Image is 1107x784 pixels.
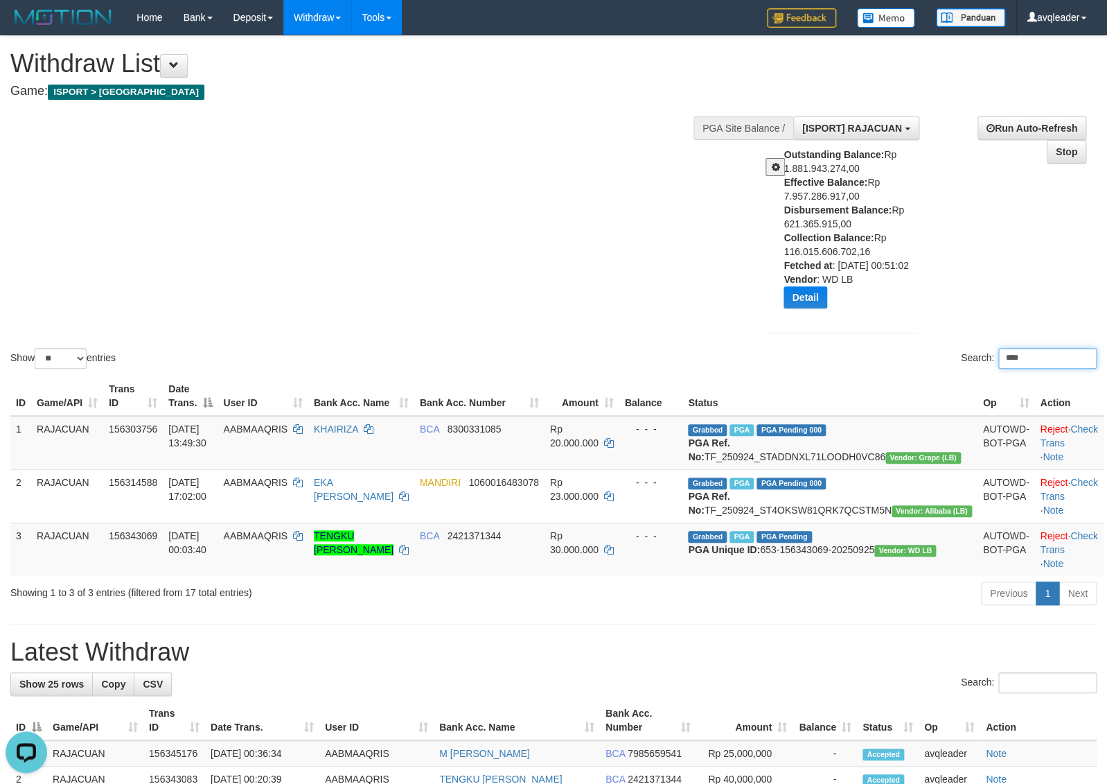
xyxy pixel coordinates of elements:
a: Stop [1047,140,1086,164]
td: [DATE] 00:36:34 [205,740,319,767]
button: [ISPORT] RAJACUAN [793,116,919,140]
td: · · [1034,416,1103,470]
th: User ID: activate to sort column ascending [218,376,308,416]
td: 2 [10,469,31,523]
th: Bank Acc. Number: activate to sort column ascending [414,376,544,416]
a: Note [986,748,1007,759]
th: Status: activate to sort column ascending [857,701,919,740]
span: Marked by avqleader [729,424,754,436]
span: BCA [420,530,439,541]
div: - - - [625,476,678,489]
div: PGA Site Balance / [693,116,793,140]
td: TF_250924_STADDNXL71LOODH0VC86 [682,416,977,470]
b: Effective Balance: [783,177,867,188]
a: Check Trans [1040,477,1097,502]
td: 1 [10,416,31,470]
td: RAJACUAN [31,523,103,576]
label: Search: [961,672,1097,693]
span: Copy 8300331085 to clipboard [447,424,501,435]
img: Button%20Memo.svg [857,8,915,28]
h1: Withdraw List [10,50,724,78]
span: AABMAAQRIS [223,477,287,488]
span: BCA [420,424,439,435]
label: Show entries [10,348,116,369]
span: [DATE] 00:03:40 [168,530,206,555]
th: ID: activate to sort column descending [10,701,47,740]
th: Game/API: activate to sort column ascending [47,701,143,740]
td: RAJACUAN [31,416,103,470]
th: Status [682,376,977,416]
th: Trans ID: activate to sort column ascending [103,376,163,416]
span: 156303756 [109,424,157,435]
a: CSV [134,672,172,696]
b: PGA Ref. No: [688,491,729,516]
input: Search: [998,348,1097,369]
h1: Latest Withdraw [10,638,1097,666]
a: Previous [981,582,1036,605]
span: Rp 23.000.000 [550,477,599,502]
span: Copy [101,679,125,690]
a: Reject [1040,424,1068,435]
a: KHAIRIZA [314,424,358,435]
b: Collection Balance: [783,232,874,243]
span: Rp 30.000.000 [550,530,599,555]
span: AABMAAQRIS [223,530,287,541]
th: Trans ID: activate to sort column ascending [143,701,205,740]
a: Check Trans [1040,424,1097,448]
span: 156314588 [109,477,157,488]
a: Reject [1040,530,1068,541]
div: - - - [625,529,678,543]
span: PGA Pending [756,531,811,543]
a: Reject [1040,477,1068,488]
button: Detail [783,286,826,308]
b: Outstanding Balance: [783,149,884,160]
span: PGA Pending [756,478,826,489]
span: 156343069 [109,530,157,541]
span: Grabbed [688,424,727,436]
b: Fetched at [783,260,832,271]
span: Marked by avqleader [729,531,754,543]
td: AUTOWD-BOT-PGA [977,523,1035,576]
span: BCA [605,748,625,759]
img: Feedback.jpg [767,8,836,28]
th: ID [10,376,31,416]
td: · · [1034,469,1103,523]
button: Open LiveChat chat widget [6,6,47,47]
td: AUTOWD-BOT-PGA [977,469,1035,523]
a: TENGKU [PERSON_NAME] [314,530,393,555]
th: Balance: activate to sort column ascending [792,701,857,740]
img: MOTION_logo.png [10,7,116,28]
span: [DATE] 17:02:00 [168,477,206,502]
td: TF_250924_ST4OKSW81QRK7QCSTM5N [682,469,977,523]
td: - [792,740,857,767]
th: Op: activate to sort column ascending [919,701,980,740]
b: PGA Unique ID: [688,544,760,555]
a: Copy [92,672,134,696]
h4: Game: [10,85,724,98]
span: MANDIRI [420,477,461,488]
th: Amount: activate to sort column ascending [544,376,619,416]
th: Game/API: activate to sort column ascending [31,376,103,416]
td: Rp 25,000,000 [696,740,792,767]
b: Vendor [783,274,816,285]
a: 1 [1036,582,1059,605]
a: Show 25 rows [10,672,93,696]
th: Action [980,701,1097,740]
span: PGA Pending [756,424,826,436]
span: ISPORT > [GEOGRAPHIC_DATA] [48,85,204,100]
td: AUTOWD-BOT-PGA [977,416,1035,470]
td: 3 [10,523,31,576]
td: · · [1034,523,1103,576]
a: Check Trans [1040,530,1097,555]
div: Rp 1.881.943.274,00 Rp 7.957.286.917,00 Rp 621.365.915,00 Rp 116.015.606.702,16 : [DATE] 00:51:02... [783,148,926,319]
a: M [PERSON_NAME] [439,748,530,759]
span: [ISPORT] RAJACUAN [802,123,902,134]
span: Vendor URL: https://dashboard.q2checkout.com/secure [874,545,936,557]
td: 653-156343069-20250925 [682,523,977,576]
label: Search: [961,348,1097,369]
a: Note [1043,558,1063,569]
span: Grabbed [688,531,727,543]
th: Date Trans.: activate to sort column descending [163,376,218,416]
td: avqleader [919,740,980,767]
img: panduan.png [936,8,1005,27]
